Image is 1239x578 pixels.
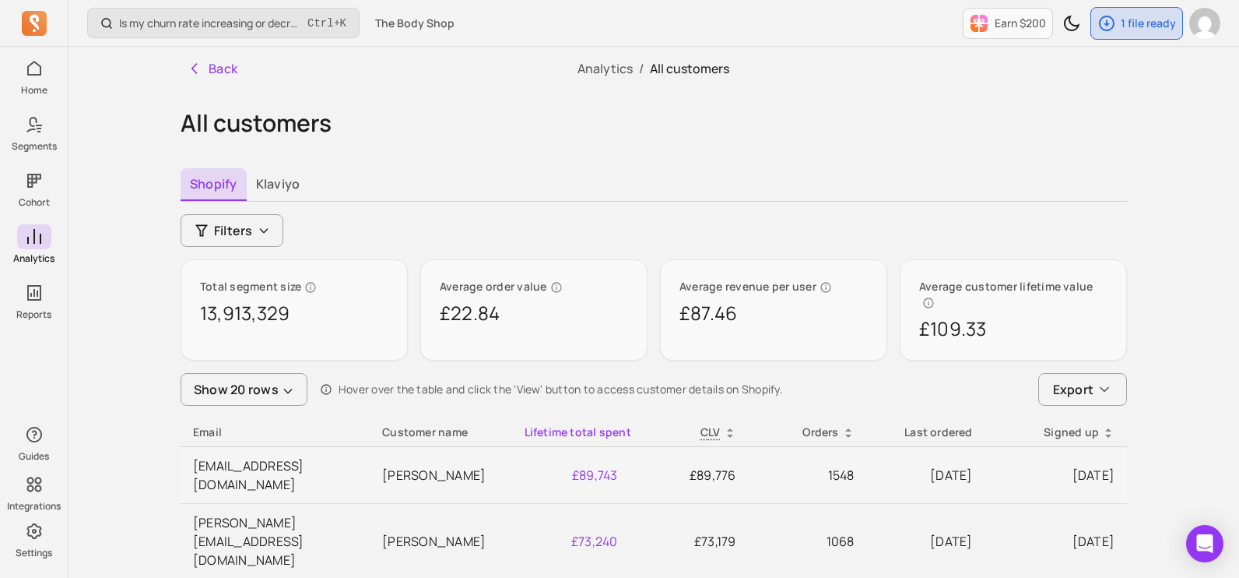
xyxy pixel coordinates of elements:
p: Average order value [440,279,628,294]
div: Signed up [998,425,1114,440]
button: The Body Shop [366,9,464,37]
div: Orders [761,425,855,440]
p: Home [21,84,47,97]
p: Cohort [19,196,50,209]
p: Average customer lifetime value [919,279,1107,310]
span: CLV [700,425,721,439]
p: Settings [16,547,52,559]
button: Toggle dark mode [1056,8,1087,39]
p: Reports [16,308,51,321]
div: Lifetime total spent [525,425,618,440]
div: Email [193,425,357,440]
p: £22.84 [440,301,628,326]
p: £109.33 [919,316,1107,341]
td: [EMAIL_ADDRESS][DOMAIN_NAME] [181,447,370,504]
span: All customers [650,60,729,77]
button: Back [181,53,244,84]
span: / [633,60,650,77]
p: [PERSON_NAME] [382,532,499,551]
td: 1548 [749,447,867,504]
button: Filters [181,214,283,247]
p: Earn $200 [995,16,1046,31]
button: Earn $200 [963,8,1053,39]
div: Open Intercom Messenger [1186,525,1223,562]
p: [DATE] [879,466,973,485]
p: £87.46 [679,301,868,326]
button: Klaviyo [247,168,310,199]
p: Total segment size [200,279,388,294]
td: £89,776 [630,447,749,504]
span: Export [1053,380,1093,399]
p: Analytics [13,252,54,265]
p: Segments [12,140,57,153]
img: avatar [1189,8,1220,39]
span: + [307,15,346,31]
button: Show 20 rows [181,373,307,406]
a: Analytics [577,60,633,77]
p: [DATE] [998,532,1114,551]
p: [PERSON_NAME] [382,466,499,485]
button: Is my churn rate increasing or decreasing?Ctrl+K [87,8,360,38]
p: Integrations [7,500,61,513]
kbd: Ctrl [307,16,334,31]
p: Hover over the table and click the 'View' button to access customer details on Shopify. [339,382,783,397]
button: 1 file ready [1090,7,1183,40]
p: [DATE] [879,532,973,551]
p: [DATE] [998,466,1114,485]
button: Export [1038,373,1127,406]
p: Guides [19,450,49,463]
p: Average revenue per user [679,279,868,294]
button: Guides [17,419,51,466]
p: 1 file ready [1121,16,1176,31]
div: Last ordered [879,425,973,440]
p: Customer name [382,425,499,440]
td: £89,743 [512,447,630,504]
button: Shopify [181,168,247,201]
p: 13,913,329 [200,301,388,326]
span: The Body Shop [375,16,455,31]
span: Filters [214,221,253,240]
kbd: K [340,17,346,30]
h1: All customers [181,109,1127,137]
p: Is my churn rate increasing or decreasing? [119,16,301,31]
